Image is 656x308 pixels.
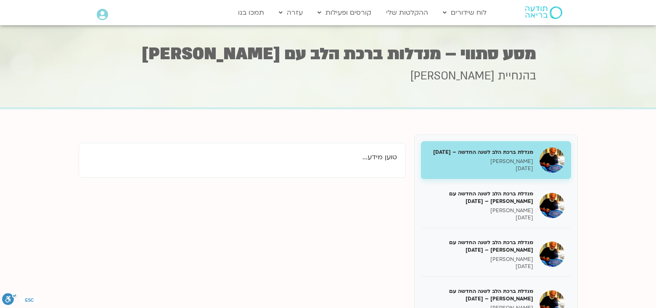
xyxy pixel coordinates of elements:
img: תודעה בריאה [525,6,562,19]
p: טוען מידע... [87,152,397,163]
h5: מנדלת ברכת הלב לשנה החדשה עם [PERSON_NAME] – [DATE] [427,239,533,254]
a: קורסים ופעילות [313,5,376,21]
p: [PERSON_NAME] [427,256,533,263]
a: ההקלטות שלי [382,5,432,21]
span: [PERSON_NAME] [410,68,495,84]
a: עזרה [275,5,307,21]
h1: מסע סתווי – מנדלות ברכת הלב עם [PERSON_NAME] [120,46,536,62]
img: מנדלת ברכת הלב לשנה החדשה עם איתן קדמי – 25/09/24 [540,242,565,267]
a: תמכו בנו [234,5,268,21]
h5: מנדלת ברכת הלב לשנה החדשה עם [PERSON_NAME] – [DATE] [427,190,533,205]
p: [DATE] [427,263,533,270]
img: מנדלת ברכת הלב לשנה החדשה עם איתן קדמי – 18/09/24 [540,193,565,218]
span: בהנחיית [498,68,536,84]
p: [DATE] [427,165,533,172]
h5: מנדלת ברכת הלב לשנה החדשה – [DATE] [427,148,533,156]
p: [PERSON_NAME] [427,207,533,214]
p: [DATE] [427,214,533,221]
p: [PERSON_NAME] [427,158,533,165]
h5: מנדלת ברכת הלב לשנה החדשה עם [PERSON_NAME] – [DATE] [427,287,533,303]
img: מנדלת ברכת הלב לשנה החדשה – 11/09/24 [540,147,565,173]
a: לוח שידורים [439,5,491,21]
